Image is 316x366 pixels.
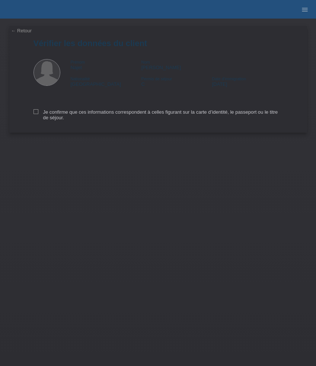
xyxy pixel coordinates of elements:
[141,76,212,87] div: C
[71,60,85,64] span: Prénom
[141,77,172,81] span: Permis de séjour
[33,109,283,120] label: Je confirme que ces informations correspondent à celles figurant sur la carte d’identité, le pass...
[71,59,141,70] div: Najet
[11,28,32,33] a: ← Retour
[71,77,90,81] span: Nationalité
[212,77,246,81] span: Date d'immigration
[297,7,312,12] a: menu
[141,60,150,64] span: Nom
[301,6,309,13] i: menu
[33,39,283,48] h1: Vérifier les données du client
[71,76,141,87] div: [GEOGRAPHIC_DATA]
[212,76,283,87] div: [DATE]
[141,59,212,70] div: [PERSON_NAME]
